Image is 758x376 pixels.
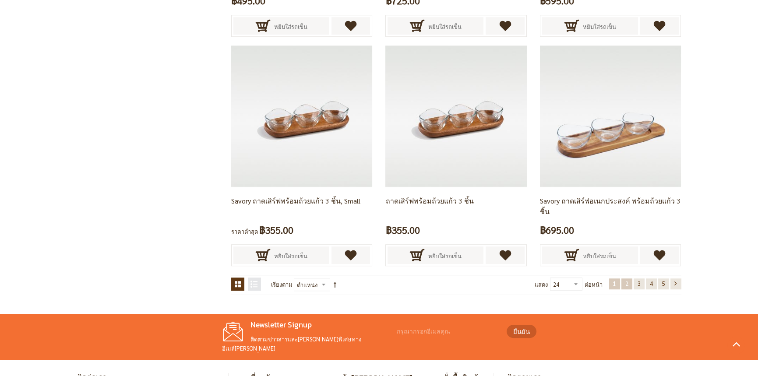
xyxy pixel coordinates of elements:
button: หยิบใส่รถเข็น [388,17,483,35]
button: ยืนยัน [507,325,536,338]
span: หยิบใส่รถเข็น [274,246,307,266]
button: หยิบใส่รถเข็น [233,246,329,264]
span: 2 [625,280,628,287]
a: Savory ถาดเสิร์ฟพร้อมถ้วยแก้ว 3 ชิ้น, Small [231,196,360,205]
a: เพิ่มไปยังรายการโปรด [640,246,679,264]
strong: ตาราง [231,278,244,291]
a: 2 [621,278,632,289]
span: 4 [650,280,653,287]
img: Savory ถาดเสิร์ฟพร้อมถ้วยแก้ว 3 ชิ้น, Small [231,46,372,186]
a: เพิ่มไปยังรายการโปรด [640,17,679,35]
a: เพิ่มไปยังรายการโปรด [331,17,370,35]
a: เพิ่มไปยังรายการโปรด [486,246,525,264]
a: เพิ่มไปยังรายการโปรด [486,17,525,35]
button: หยิบใส่รถเข็น [542,246,638,264]
a: Savory ถาดเสิร์ฟอเนกประสงค์ พร้อมถ้วยแก้ว 3 ชิ้น [540,196,680,216]
span: แสดง [535,281,548,288]
span: 1 [613,280,616,287]
span: หยิบใส่รถเข็น [583,246,616,266]
a: Savory ถาดเสิร์ฟพร้อมถ้วยแก้ว 3 ชิ้น, Small [231,112,372,119]
span: ต่อหน้า [585,278,603,292]
span: ราคาต่ำสุด [231,228,258,235]
span: หยิบใส่รถเข็น [428,17,462,36]
span: ฿695.00 [540,222,574,238]
span: ยืนยัน [513,327,530,337]
p: ติดตามข่าวสารและ[PERSON_NAME]พิเศษทางอีเมล์[PERSON_NAME] [222,334,393,353]
a: Savory ถาดเสิร์ฟอเนกประสงค์ พร้อมถ้วยแก้ว 3 ชิ้น [540,112,681,119]
a: 5 [658,278,669,289]
h4: Newsletter Signup [222,320,393,330]
span: 3 [638,280,641,287]
a: เพิ่มไปยังรายการโปรด [331,246,370,264]
span: หยิบใส่รถเข็น [428,246,462,266]
img: ถาดเสิร์ฟพร้อมถ้วยแก้ว 3 ชิ้น [385,46,526,186]
a: Go to Top [727,337,745,354]
a: ถาดเสิร์ฟพร้อมถ้วยแก้ว 3 ชิ้น [385,112,526,119]
span: ฿355.00 [385,222,420,238]
span: หยิบใส่รถเข็น [583,17,616,36]
label: เรียงตาม [271,278,293,292]
button: หยิบใส่รถเข็น [233,17,329,35]
img: Savory ถาดเสิร์ฟอเนกประสงค์ พร้อมถ้วยแก้ว 3 ชิ้น [540,46,681,186]
button: หยิบใส่รถเข็น [388,246,483,264]
button: หยิบใส่รถเข็น [542,17,638,35]
span: ฿355.00 [259,222,293,238]
span: หยิบใส่รถเข็น [274,17,307,36]
span: 5 [662,280,665,287]
a: ถาดเสิร์ฟพร้อมถ้วยแก้ว 3 ชิ้น [385,196,473,205]
a: 3 [634,278,645,289]
a: 4 [646,278,657,289]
